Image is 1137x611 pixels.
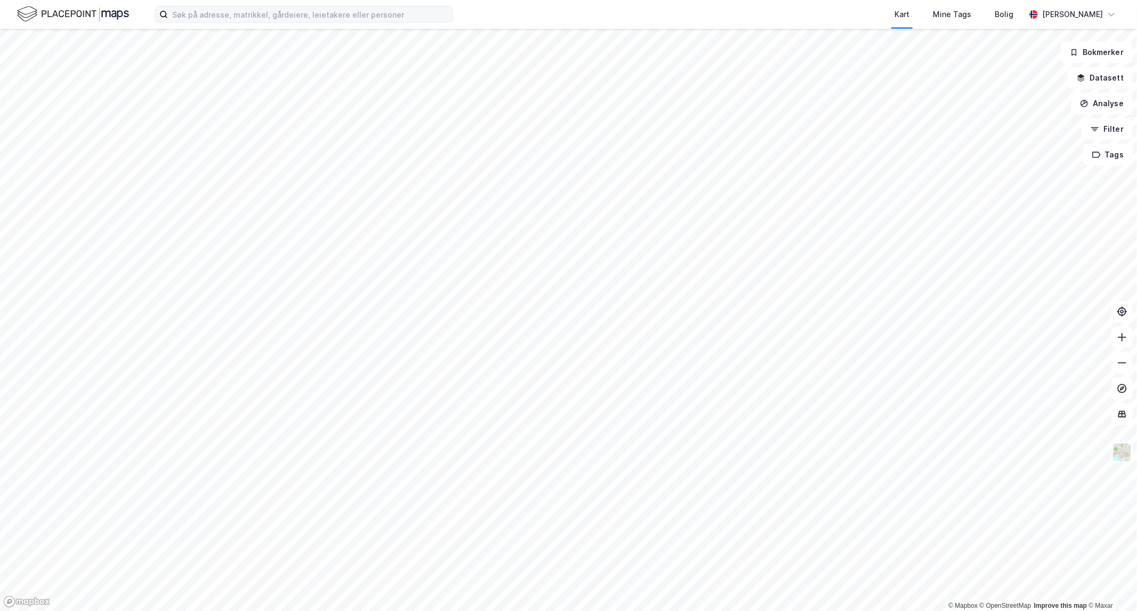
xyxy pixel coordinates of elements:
[17,5,129,23] img: logo.f888ab2527a4732fd821a326f86c7f29.svg
[1084,560,1137,611] iframe: Chat Widget
[1082,118,1133,140] button: Filter
[894,8,909,21] div: Kart
[1042,8,1103,21] div: [PERSON_NAME]
[3,596,50,608] a: Mapbox homepage
[933,8,971,21] div: Mine Tags
[995,8,1013,21] div: Bolig
[1071,93,1133,114] button: Analyse
[1061,42,1133,63] button: Bokmerker
[1034,602,1087,609] a: Improve this map
[980,602,1031,609] a: OpenStreetMap
[1068,67,1133,89] button: Datasett
[168,6,453,22] input: Søk på adresse, matrikkel, gårdeiere, leietakere eller personer
[1112,442,1132,463] img: Z
[1083,144,1133,165] button: Tags
[948,602,978,609] a: Mapbox
[1084,560,1137,611] div: Kontrollprogram for chat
